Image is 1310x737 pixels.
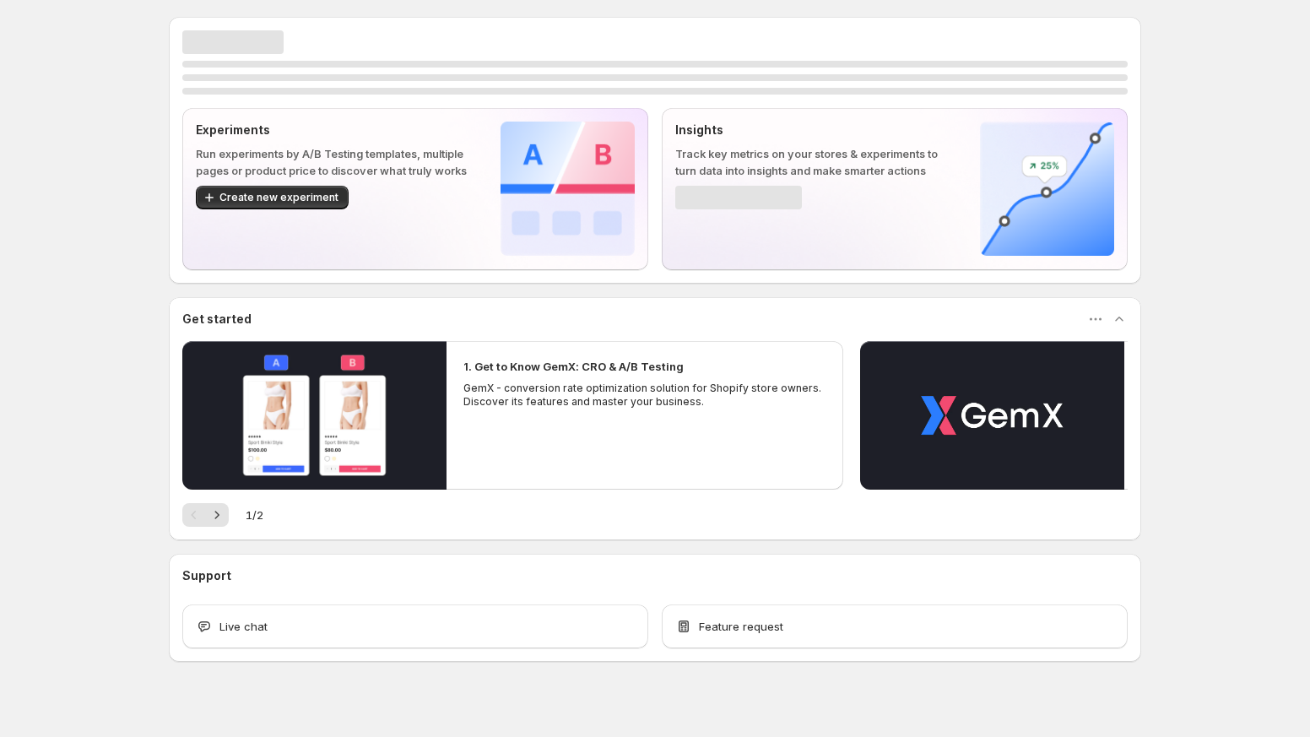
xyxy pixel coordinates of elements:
h2: 1. Get to Know GemX: CRO & A/B Testing [463,358,684,375]
p: Run experiments by A/B Testing templates, multiple pages or product price to discover what truly ... [196,145,474,179]
span: Feature request [699,618,783,635]
p: Insights [675,122,953,138]
h3: Get started [182,311,252,328]
span: 1 / 2 [246,507,263,523]
p: GemX - conversion rate optimization solution for Shopify store owners. Discover its features and ... [463,382,826,409]
p: Track key metrics on your stores & experiments to turn data into insights and make smarter actions [675,145,953,179]
p: Experiments [196,122,474,138]
button: Create new experiment [196,186,349,209]
span: Live chat [219,618,268,635]
button: Play video [860,341,1124,490]
img: Experiments [501,122,635,256]
img: Insights [980,122,1114,256]
span: Create new experiment [219,191,338,204]
button: Next [205,503,229,527]
h3: Support [182,567,231,584]
button: Play video [182,341,447,490]
nav: Pagination [182,503,229,527]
